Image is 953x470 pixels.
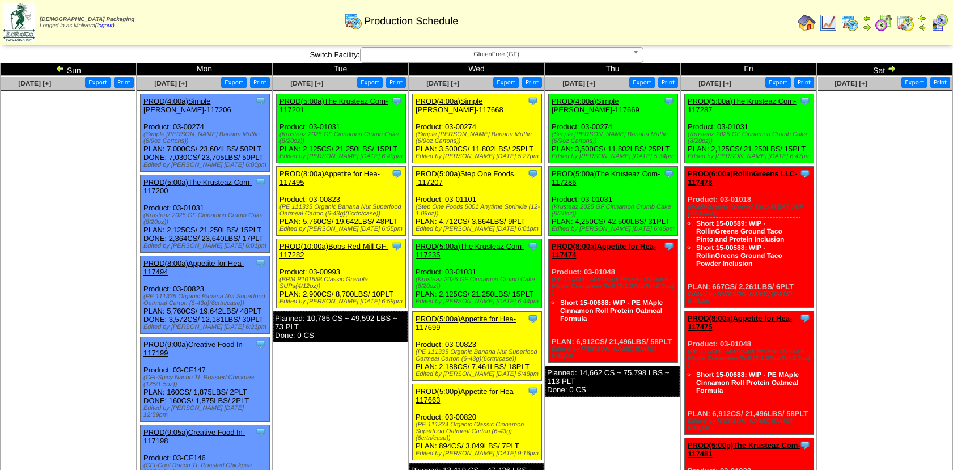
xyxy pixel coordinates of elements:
div: (Krusteaz 2025 GF Cinnamon Crumb Cake (8/20oz)) [416,276,541,290]
div: Edited by [PERSON_NAME] [DATE] 6:59pm [279,298,405,305]
div: (PE 111334 Organic Classic Cinnamon Superfood Oatmeal Carton (6-43g)(6crtn/case)) [416,421,541,442]
img: calendarcustomer.gif [930,14,948,32]
img: Tooltip [527,95,539,107]
div: Product: 03-01031 PLAN: 2,125CS / 21,250LBS / 15PLT [277,94,406,163]
button: Export [85,77,111,88]
td: Mon [137,63,273,76]
div: Product: 03-01031 PLAN: 2,125CS / 21,250LBS / 15PLT [413,239,542,308]
img: arrowleft.gif [918,14,927,23]
button: Print [114,77,134,88]
div: Edited by [PERSON_NAME] [DATE] 6:00pm [143,162,269,168]
img: Tooltip [255,426,266,438]
span: Logged in as Molivera [40,16,134,29]
a: PROD(9:05a)Creative Food In-117198 [143,428,245,445]
button: Export [765,77,791,88]
img: Tooltip [799,312,811,324]
div: Edited by [PERSON_NAME] [DATE] 6:55pm [279,226,405,232]
div: Product: 03-01018 PLAN: 667CS / 2,261LBS / 6PLT [685,167,814,308]
img: Tooltip [255,95,266,107]
div: Edited by [PERSON_NAME] [DATE] 6:44pm [416,298,541,305]
div: (PE 111335 Organic Banana Nut Superfood Oatmeal Carton (6-43g)(6crtn/case)) [143,293,269,307]
img: Tooltip [255,338,266,350]
div: (PE 111336 - Multipack Protein Oatmeal - Maple Cinnamon Roll (5-1.66oz/6ct-8.3oz) ) [552,276,677,297]
img: Tooltip [255,176,266,188]
button: Print [930,77,950,88]
img: calendarprod.gif [841,14,859,32]
span: [DATE] [+] [18,79,51,87]
div: Edited by [PERSON_NAME] [DATE] 6:48pm [688,291,814,304]
img: arrowleft.gif [56,64,65,73]
a: PROD(5:00p)The Krusteaz Com-117481 [688,441,800,458]
img: Tooltip [527,313,539,324]
button: Export [901,77,927,88]
img: Tooltip [527,240,539,252]
img: arrowright.gif [918,23,927,32]
div: Product: 03-00823 PLAN: 5,760CS / 19,642LBS / 48PLT DONE: 3,572CS / 12,181LBS / 30PLT [141,256,270,334]
div: (PE 111335 Organic Banana Nut Superfood Oatmeal Carton (6-43g)(6crtn/case)) [279,204,405,217]
div: (Simple [PERSON_NAME] Banana Muffin (6/9oz Cartons)) [416,131,541,145]
div: Edited by [PERSON_NAME] [DATE] 6:01pm [143,243,269,249]
img: calendarprod.gif [344,12,362,30]
div: Edited by [PERSON_NAME] [DATE] 5:34pm [552,153,677,160]
a: Short 15-00589: WIP - RollinGreens Ground Taco Pinto and Protein Inclusion [696,219,784,243]
div: Product: 03-01101 PLAN: 4,712CS / 3,864LBS / 9PLT [413,167,542,236]
img: Tooltip [799,95,811,107]
img: line_graph.gif [819,14,837,32]
div: Product: 03-01031 PLAN: 2,125CS / 21,250LBS / 15PLT DONE: 2,364CS / 23,640LBS / 17PLT [141,175,270,253]
div: Edited by [PERSON_NAME] [DATE] 6:49pm [279,153,405,160]
td: Wed [409,63,545,76]
img: arrowright.gif [887,64,896,73]
td: Tue [273,63,409,76]
img: Tooltip [255,257,266,269]
div: Product: 03-00274 PLAN: 7,000CS / 23,604LBS / 50PLT DONE: 7,030CS / 23,705LBS / 50PLT [141,94,270,172]
a: [DATE] [+] [290,79,323,87]
div: Product: 03-CF147 PLAN: 160CS / 1,875LBS / 2PLT DONE: 160CS / 1,875LBS / 2PLT [141,337,270,422]
a: PROD(4:00a)Simple [PERSON_NAME]-117206 [143,97,231,114]
button: Print [658,77,678,88]
a: PROD(4:00a)Simple [PERSON_NAME]-117668 [416,97,503,114]
div: Edited by [PERSON_NAME] [DATE] 5:48pm [416,371,541,378]
td: Sat [817,63,953,76]
button: Print [794,77,814,88]
div: Product: 03-01031 PLAN: 2,125CS / 21,250LBS / 15PLT [685,94,814,163]
img: calendarinout.gif [896,14,914,32]
a: [DATE] [+] [154,79,187,87]
div: (Simple [PERSON_NAME] Banana Muffin (6/9oz Cartons)) [143,131,269,145]
div: Product: 03-00823 PLAN: 5,760CS / 19,642LBS / 48PLT [277,167,406,236]
div: Planned: 14,662 CS ~ 75,798 LBS ~ 113 PLT Done: 0 CS [545,366,680,397]
img: Tooltip [527,386,539,397]
a: PROD(5:00a)Appetite for Hea-117699 [416,315,516,332]
div: Product: 03-00823 PLAN: 2,188CS / 7,461LBS / 18PLT [413,312,542,381]
button: Print [250,77,270,88]
a: PROD(9:00a)Creative Food In-117199 [143,340,245,357]
a: Short 15-00588: WIP - RollinGreens Ground Taco Powder Inclusion [696,244,782,268]
span: Production Schedule [364,15,458,27]
div: Product: 03-00274 PLAN: 3,500CS / 11,802LBS / 25PLT [549,94,678,163]
div: Product: 03-01031 PLAN: 4,250CS / 42,500LBS / 31PLT [549,167,678,236]
img: Tooltip [799,439,811,451]
a: [DATE] [+] [835,79,867,87]
a: PROD(8:00a)Appetite for Hea-117494 [143,259,244,276]
div: Edited by [PERSON_NAME] [DATE] 9:16pm [416,450,541,457]
a: PROD(5:00a)The Krusteaz Com-117286 [552,170,660,187]
div: Planned: 10,785 CS ~ 49,592 LBS ~ 73 PLT Done: 0 CS [273,311,408,342]
img: Tooltip [663,95,675,107]
td: Fri [681,63,817,76]
a: (logout) [95,23,115,29]
img: home.gif [798,14,816,32]
a: PROD(10:00a)Bobs Red Mill GF-117282 [279,242,388,259]
div: Edited by [PERSON_NAME] [DATE] 6:46pm [552,346,677,359]
div: (BRM P101558 Classic Granola SUPs(4/12oz)) [279,276,405,290]
div: Product: 03-00820 PLAN: 894CS / 3,049LBS / 7PLT [413,384,542,460]
button: Export [221,77,247,88]
button: Export [629,77,655,88]
button: Export [493,77,519,88]
a: [DATE] [+] [562,79,595,87]
td: Sun [1,63,137,76]
a: PROD(5:00a)The Krusteaz Com-117235 [416,242,524,259]
a: [DATE] [+] [698,79,731,87]
a: [DATE] [+] [426,79,459,87]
